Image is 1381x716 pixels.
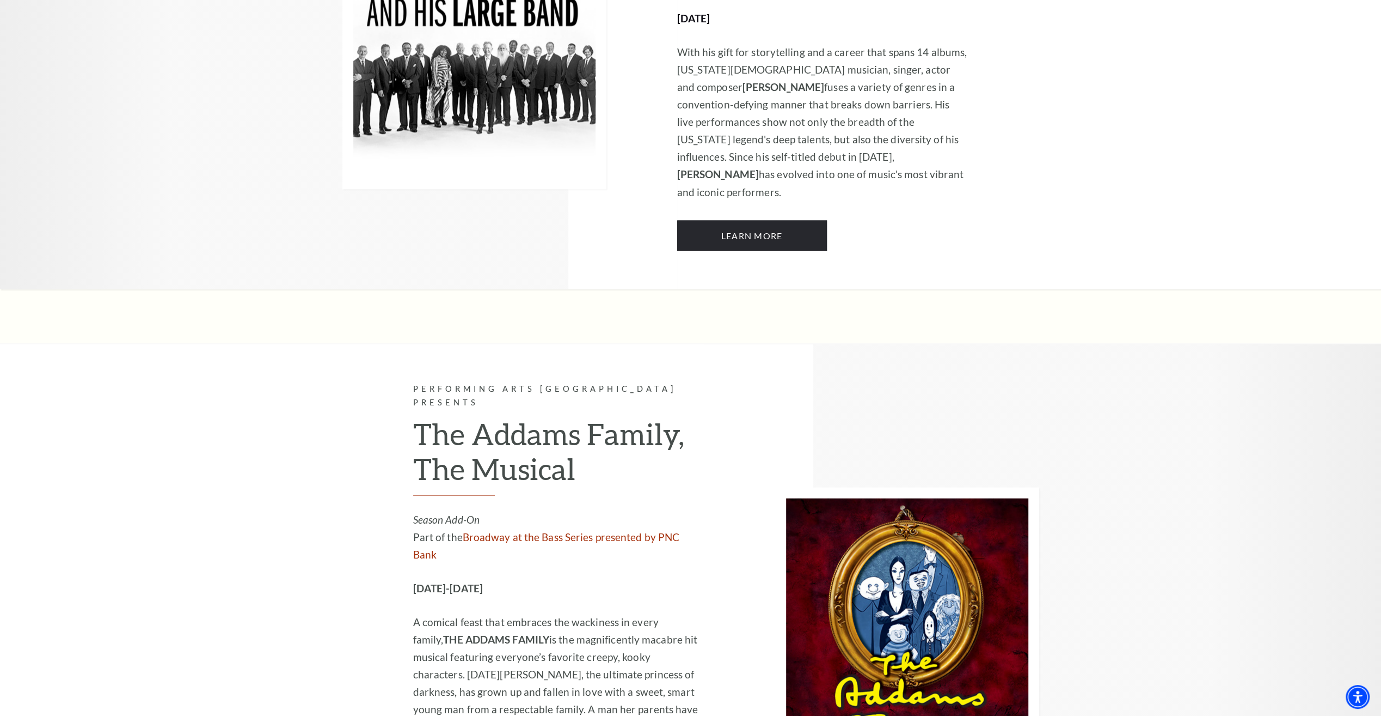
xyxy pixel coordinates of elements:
[413,530,680,560] a: Broadway at the Bass Series presented by PNC Bank
[677,12,710,25] strong: [DATE]
[413,416,704,496] h2: The Addams Family, The Musical
[1346,685,1370,709] div: Accessibility Menu
[677,44,968,201] p: With his gift for storytelling and a career that spans 14 albums, [US_STATE][DEMOGRAPHIC_DATA] mu...
[413,513,480,525] em: Season Add-On
[677,168,759,180] strong: [PERSON_NAME]
[413,382,704,409] p: Performing Arts [GEOGRAPHIC_DATA] Presents
[413,511,704,563] p: Part of the
[742,81,824,93] strong: [PERSON_NAME]
[413,581,483,594] strong: [DATE]-[DATE]
[443,633,549,645] strong: THE ADDAMS FAMILY
[677,220,827,251] a: Learn More Lyle Lovett and his Large Band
